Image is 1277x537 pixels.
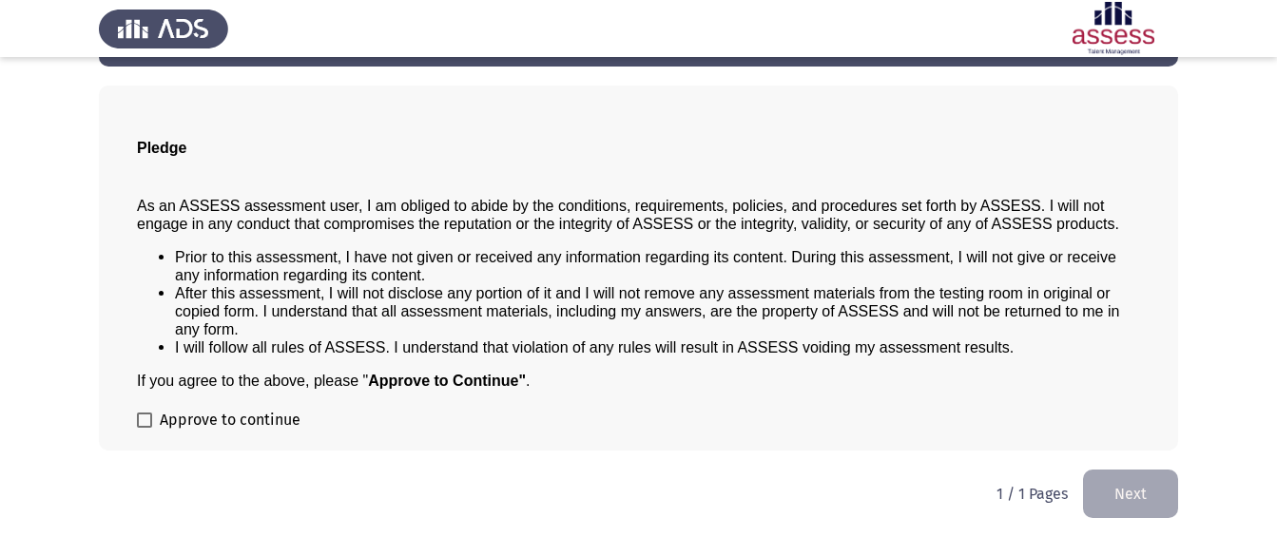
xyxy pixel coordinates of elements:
[137,198,1119,232] span: As an ASSESS assessment user, I am obliged to abide by the conditions, requirements, policies, an...
[137,373,530,389] span: If you agree to the above, please " .
[160,409,300,432] span: Approve to continue
[1083,470,1178,518] button: load next page
[1049,2,1178,55] img: Assessment logo of ASSESS Employability - EBI
[175,285,1119,337] span: After this assessment, I will not disclose any portion of it and I will not remove any assessment...
[175,339,1014,355] span: I will follow all rules of ASSESS. I understand that violation of any rules will result in ASSESS...
[137,140,186,156] span: Pledge
[99,2,228,55] img: Assess Talent Management logo
[996,485,1068,503] p: 1 / 1 Pages
[368,373,526,389] b: Approve to Continue"
[175,249,1116,283] span: Prior to this assessment, I have not given or received any information regarding its content. Dur...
